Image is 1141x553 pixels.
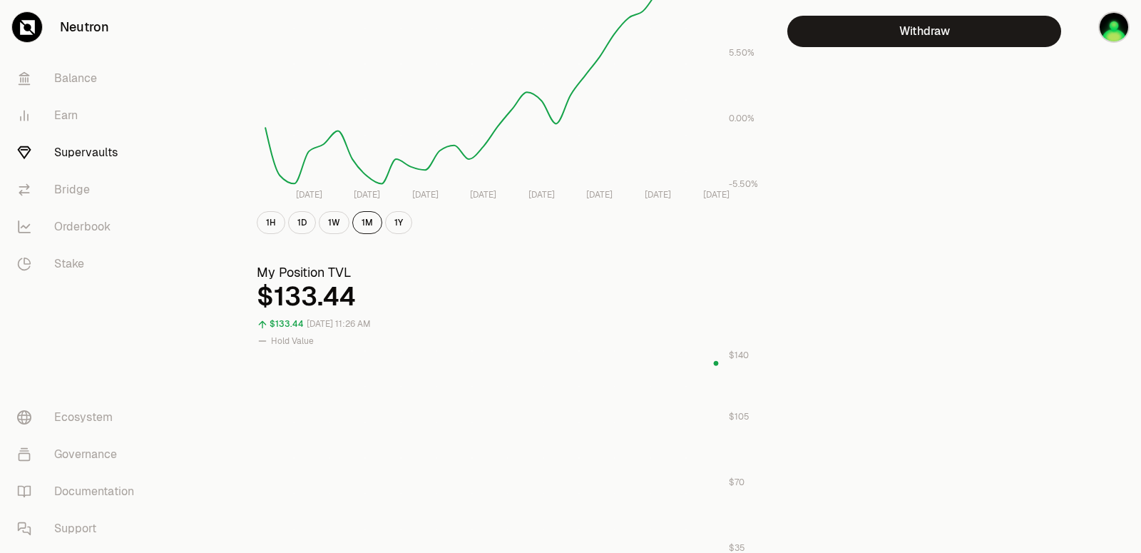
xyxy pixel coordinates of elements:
tspan: [DATE] [296,189,322,201]
img: myformleap [1098,11,1130,43]
button: Withdraw [787,16,1061,47]
a: Governance [6,436,154,473]
a: Stake [6,245,154,283]
button: 1H [257,211,285,234]
tspan: [DATE] [586,189,613,201]
div: $133.44 [270,316,304,333]
div: $133.44 [257,283,759,311]
tspan: $105 [729,411,749,422]
a: Ecosystem [6,399,154,436]
tspan: 0.00% [729,113,754,124]
span: Hold Value [271,335,314,347]
button: 1W [319,211,349,234]
a: Support [6,510,154,547]
tspan: $140 [729,350,749,361]
a: Balance [6,60,154,97]
tspan: [DATE] [412,189,439,201]
tspan: [DATE] [703,189,730,201]
button: 1D [288,211,316,234]
tspan: [DATE] [470,189,496,201]
tspan: -5.50% [729,178,758,190]
button: 1M [352,211,382,234]
a: Bridge [6,171,154,208]
tspan: [DATE] [528,189,555,201]
tspan: $70 [729,477,745,488]
button: 1Y [385,211,412,234]
a: Orderbook [6,208,154,245]
tspan: [DATE] [354,189,380,201]
tspan: 5.50% [729,47,754,59]
a: Earn [6,97,154,134]
h3: My Position TVL [257,263,759,283]
a: Supervaults [6,134,154,171]
a: Documentation [6,473,154,510]
tspan: [DATE] [645,189,671,201]
div: [DATE] 11:26 AM [307,316,371,333]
